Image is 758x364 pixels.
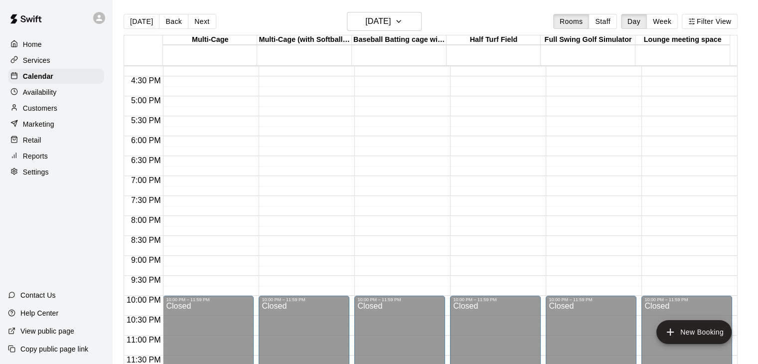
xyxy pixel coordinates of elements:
button: add [656,320,732,344]
span: 7:00 PM [129,176,163,184]
p: Calendar [23,71,53,81]
a: Reports [8,149,104,164]
div: Half Turf Field [447,35,541,45]
div: 10:00 PM – 11:59 PM [549,297,633,302]
p: Retail [23,135,41,145]
span: 6:00 PM [129,136,163,145]
a: Availability [8,85,104,100]
p: Settings [23,167,49,177]
button: Back [159,14,188,29]
button: Day [621,14,647,29]
a: Settings [8,165,104,180]
div: Multi-Cage (with Softball Machine) [257,35,352,45]
span: 8:00 PM [129,216,163,224]
a: Services [8,53,104,68]
button: Rooms [553,14,589,29]
a: Retail [8,133,104,148]
p: Help Center [20,308,58,318]
span: 8:30 PM [129,236,163,244]
button: Week [646,14,678,29]
a: Calendar [8,69,104,84]
div: 10:00 PM – 11:59 PM [262,297,346,302]
button: [DATE] [347,12,422,31]
span: 11:30 PM [124,356,163,364]
span: 10:30 PM [124,316,163,324]
p: Customers [23,103,57,113]
span: 11:00 PM [124,336,163,344]
p: Availability [23,87,57,97]
a: Home [8,37,104,52]
span: 10:00 PM [124,296,163,304]
div: 10:00 PM – 11:59 PM [166,297,251,302]
p: Home [23,39,42,49]
p: Reports [23,151,48,161]
button: Filter View [682,14,738,29]
div: 10:00 PM – 11:59 PM [453,297,538,302]
div: Multi-Cage [163,35,258,45]
span: 7:30 PM [129,196,163,204]
div: 10:00 PM – 11:59 PM [644,297,729,302]
a: Customers [8,101,104,116]
div: Baseball Batting cage with HITRAX [352,35,447,45]
span: 9:30 PM [129,276,163,284]
div: 10:00 PM – 11:59 PM [357,297,442,302]
button: [DATE] [124,14,159,29]
a: Marketing [8,117,104,132]
button: Next [188,14,216,29]
span: 4:30 PM [129,76,163,85]
span: 6:30 PM [129,156,163,165]
div: Full Swing Golf Simulator [541,35,635,45]
p: Copy public page link [20,344,88,354]
div: Lounge meeting space [635,35,730,45]
span: 5:30 PM [129,116,163,125]
span: 9:00 PM [129,256,163,264]
h6: [DATE] [365,14,391,28]
button: Staff [589,14,617,29]
span: 5:00 PM [129,96,163,105]
p: Contact Us [20,290,56,300]
p: Services [23,55,50,65]
p: View public page [20,326,74,336]
p: Marketing [23,119,54,129]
